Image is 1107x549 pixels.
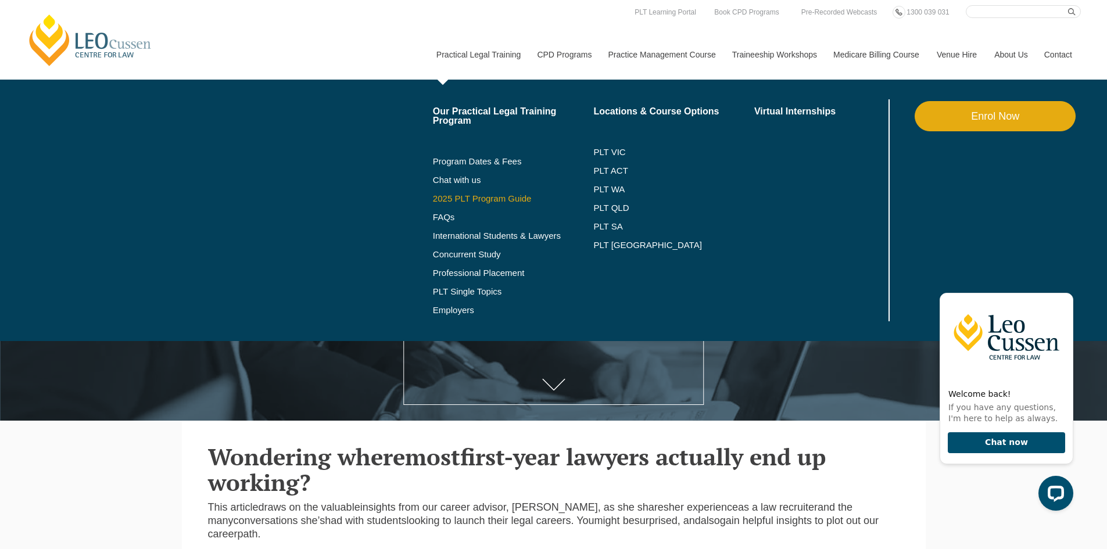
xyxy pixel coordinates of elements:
[325,515,406,526] span: had with students
[593,148,754,157] a: PLT VIC
[208,441,826,497] span: first-year lawyers actually end up working?
[915,101,1076,131] a: Enrol Now
[593,107,754,116] a: Locations & Course Options
[238,528,261,540] span: path.
[598,501,669,513] span: , as she shares
[433,268,594,278] a: Professional Placement
[259,501,360,513] span: draws on the valuable
[593,222,754,231] a: PLT SA
[433,175,594,185] a: Chat with us
[433,157,594,166] a: Program Dates & Fees
[405,441,460,472] span: most
[907,8,949,16] span: 1300 039 031
[986,30,1036,80] a: About Us
[594,515,635,526] span: might be
[904,6,952,19] a: 1300 039 031
[208,441,405,472] span: Wondering where
[678,515,680,526] span: ,
[26,13,155,67] a: [PERSON_NAME] Centre for Law
[632,6,699,19] a: PLT Learning Portal
[433,194,565,203] a: 2025 PLT Program Guide
[433,287,594,296] a: PLT Single Topics
[600,30,723,80] a: Practice Management Course
[1036,30,1081,80] a: Contact
[930,272,1078,520] iframe: LiveChat chat widget
[528,30,599,80] a: CPD Programs
[593,203,754,213] a: PLT QLD
[593,166,754,175] a: PLT ACT
[593,185,725,194] a: PLT WA
[433,107,594,125] a: Our Practical Legal Training Program
[360,501,598,513] span: insights from our career advisor, [PERSON_NAME]
[593,241,754,250] a: PLT [GEOGRAPHIC_DATA]
[738,501,818,513] span: as a law recruiter
[433,213,594,222] a: FAQs
[711,6,782,19] a: Book CPD Programs
[433,231,594,241] a: International Students & Lawyers
[723,30,825,80] a: Traineeship Workshops
[301,515,325,526] span: she’s
[406,515,594,526] span: looking to launch their legal careers. You
[825,30,928,80] a: Medicare Billing Course
[208,501,259,513] span: This article
[928,30,986,80] a: Venue Hire
[234,515,298,526] span: conversations
[208,501,853,526] span: and the many
[754,107,886,116] a: Virtual Internships
[433,250,594,259] a: Concurrent Study
[433,306,594,315] a: Employers
[669,501,738,513] span: her experience
[683,515,701,526] span: and
[428,30,529,80] a: Practical Legal Training
[798,6,880,19] a: Pre-Recorded Webcasts
[701,515,720,526] span: also
[635,515,678,526] span: surprised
